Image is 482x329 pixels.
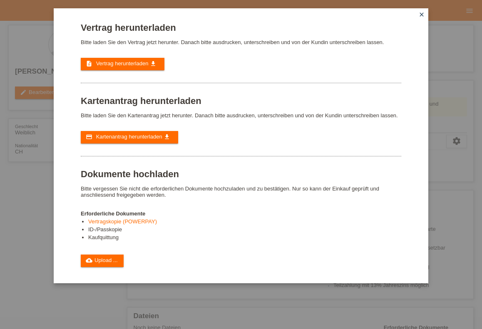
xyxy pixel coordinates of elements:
[88,234,401,242] li: Kaufquittung
[81,131,178,143] a: credit_card Kartenantrag herunterladen get_app
[81,58,164,70] a: description Vertrag herunterladen get_app
[416,10,427,20] a: close
[96,60,149,67] span: Vertrag herunterladen
[86,257,92,264] i: cloud_upload
[86,60,92,67] i: description
[418,11,425,18] i: close
[96,134,162,140] span: Kartenantrag herunterladen
[86,134,92,140] i: credit_card
[150,60,157,67] i: get_app
[81,210,401,217] h4: Erforderliche Dokumente
[81,96,401,106] h1: Kartenantrag herunterladen
[81,169,401,179] h1: Dokumente hochladen
[81,112,401,119] p: Bitte laden Sie den Kartenantrag jetzt herunter. Danach bitte ausdrucken, unterschreiben und von ...
[81,39,401,45] p: Bitte laden Sie den Vertrag jetzt herunter. Danach bitte ausdrucken, unterschreiben und von der K...
[88,226,401,234] li: ID-/Passkopie
[81,22,401,33] h1: Vertrag herunterladen
[88,218,157,225] a: Vertragskopie (POWERPAY)
[81,186,401,198] p: Bitte vergessen Sie nicht die erforderlichen Dokumente hochzuladen und zu bestätigen. Nur so kann...
[164,134,170,140] i: get_app
[81,255,124,267] a: cloud_uploadUpload ...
